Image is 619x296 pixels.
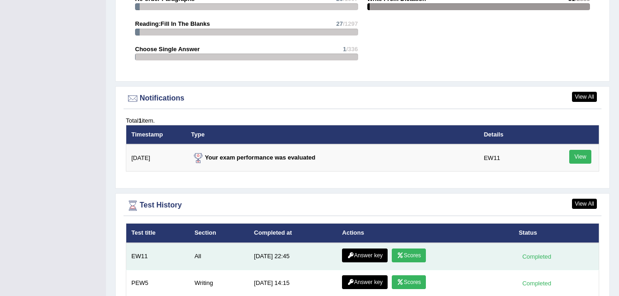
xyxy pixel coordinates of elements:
[191,154,316,161] strong: Your exam performance was evaluated
[392,275,426,289] a: Scores
[342,275,388,289] a: Answer key
[336,20,342,27] span: 27
[135,20,210,27] strong: Reading:Fill In The Blanks
[513,224,599,243] th: Status
[342,249,388,262] a: Answer key
[392,249,426,262] a: Scores
[519,252,554,261] div: Completed
[126,125,186,144] th: Timestamp
[337,224,513,243] th: Actions
[126,116,599,125] div: Total item.
[343,46,346,53] span: 1
[569,150,591,164] a: View
[126,92,599,106] div: Notifications
[572,92,597,102] a: View All
[126,144,186,172] td: [DATE]
[479,144,544,172] td: EW11
[343,20,358,27] span: /1297
[572,199,597,209] a: View All
[126,199,599,213] div: Test History
[126,243,189,270] td: EW11
[135,46,200,53] strong: Choose Single Answer
[126,224,189,243] th: Test title
[138,117,141,124] b: 1
[346,46,358,53] span: /336
[479,125,544,144] th: Details
[189,224,249,243] th: Section
[186,125,479,144] th: Type
[519,278,554,288] div: Completed
[249,224,337,243] th: Completed at
[249,243,337,270] td: [DATE] 22:45
[189,243,249,270] td: All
